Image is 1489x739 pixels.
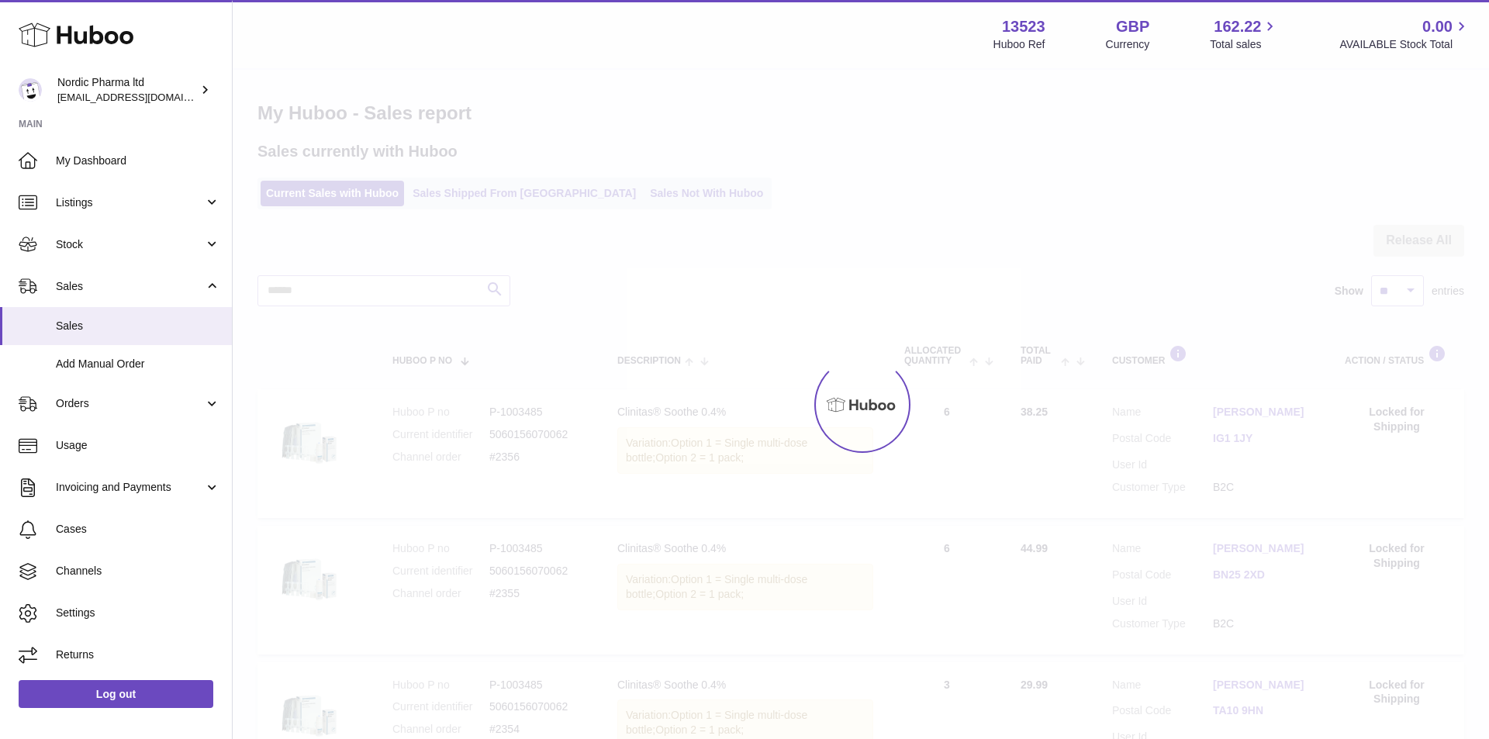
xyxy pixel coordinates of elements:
span: Stock [56,237,204,252]
div: Currency [1106,37,1150,52]
a: 0.00 AVAILABLE Stock Total [1339,16,1470,52]
strong: 13523 [1002,16,1045,37]
span: Settings [56,606,220,620]
span: 0.00 [1422,16,1453,37]
span: Add Manual Order [56,357,220,371]
a: Log out [19,680,213,708]
span: Sales [56,279,204,294]
span: Sales [56,319,220,333]
img: tetiana_hyria@wow24-7.io [19,78,42,102]
span: Returns [56,647,220,662]
span: Channels [56,564,220,578]
span: Cases [56,522,220,537]
span: [EMAIL_ADDRESS][DOMAIN_NAME] [57,91,228,103]
span: Invoicing and Payments [56,480,204,495]
span: Total sales [1210,37,1279,52]
div: Nordic Pharma ltd [57,75,197,105]
a: 162.22 Total sales [1210,16,1279,52]
span: My Dashboard [56,154,220,168]
span: 162.22 [1214,16,1261,37]
span: Listings [56,195,204,210]
div: Huboo Ref [993,37,1045,52]
span: AVAILABLE Stock Total [1339,37,1470,52]
strong: GBP [1116,16,1149,37]
span: Orders [56,396,204,411]
span: Usage [56,438,220,453]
